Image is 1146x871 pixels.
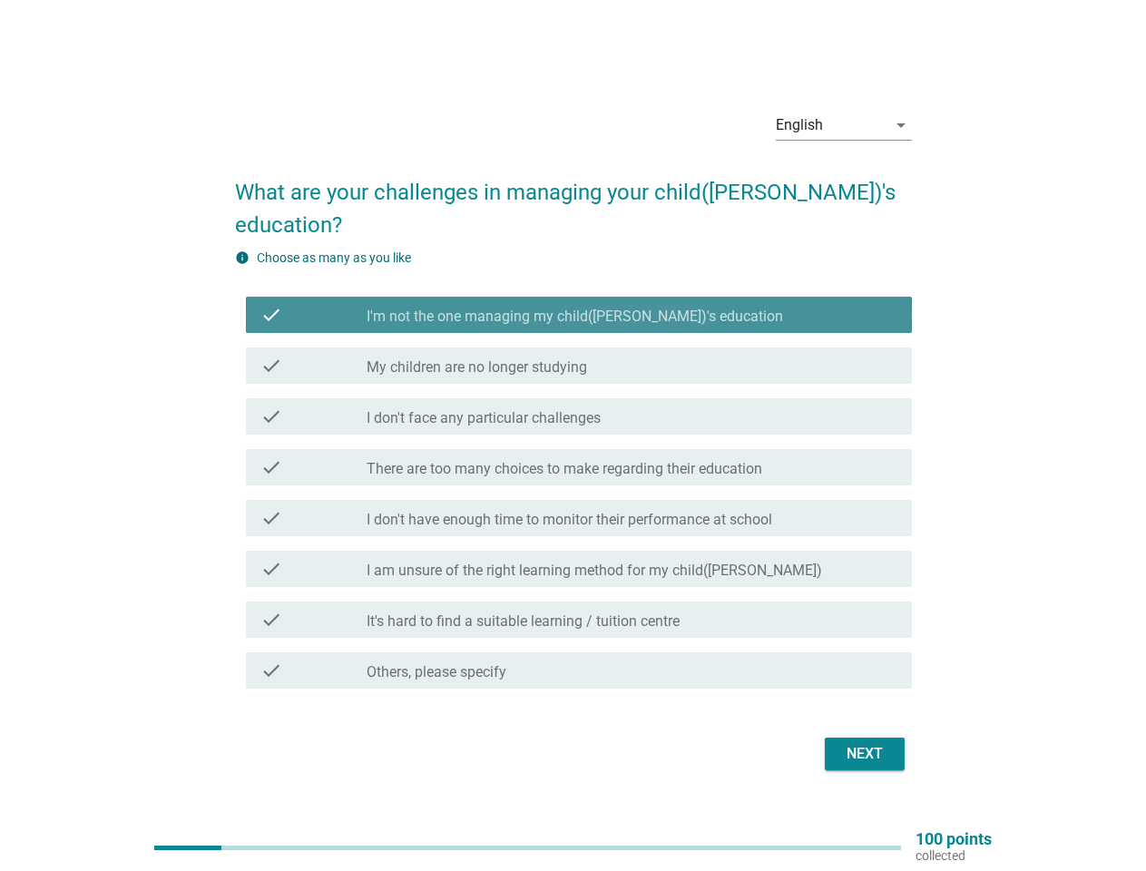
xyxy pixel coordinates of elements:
[916,847,992,864] p: collected
[367,409,601,427] label: I don't face any particular challenges
[367,612,680,631] label: It's hard to find a suitable learning / tuition centre
[890,114,912,136] i: arrow_drop_down
[776,117,823,133] div: English
[260,456,282,478] i: check
[235,158,912,241] h2: What are your challenges in managing your child([PERSON_NAME])'s education?
[825,738,905,770] button: Next
[260,507,282,529] i: check
[367,562,822,580] label: I am unsure of the right learning method for my child([PERSON_NAME])
[367,663,506,681] label: Others, please specify
[260,406,282,427] i: check
[367,511,772,529] label: I don't have enough time to monitor their performance at school
[260,660,282,681] i: check
[257,250,411,265] label: Choose as many as you like
[916,831,992,847] p: 100 points
[260,609,282,631] i: check
[235,250,250,265] i: info
[260,558,282,580] i: check
[260,304,282,326] i: check
[367,460,762,478] label: There are too many choices to make regarding their education
[839,743,890,765] div: Next
[260,355,282,377] i: check
[367,308,783,326] label: I'm not the one managing my child([PERSON_NAME])'s education
[367,358,587,377] label: My children are no longer studying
